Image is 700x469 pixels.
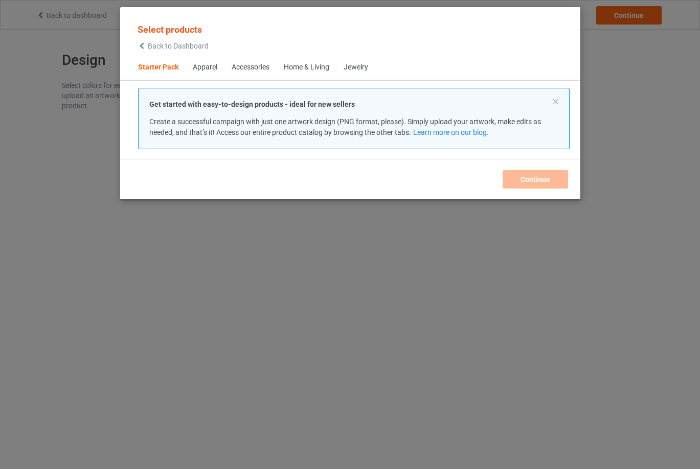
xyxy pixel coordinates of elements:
[138,24,202,35] span: Select products
[344,62,368,73] div: Jewelry
[284,62,329,73] div: Home & Living
[149,100,355,108] strong: Get started with easy-to-design products - ideal for new sellers
[131,55,186,80] span: Starter Pack
[232,62,269,73] div: Accessories
[149,118,541,136] span: Create a successful campaign with just one artwork design (PNG format, please). Simply upload you...
[413,128,488,136] a: Learn more on our blog.
[193,62,217,73] div: Apparel
[148,42,209,50] span: Back to Dashboard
